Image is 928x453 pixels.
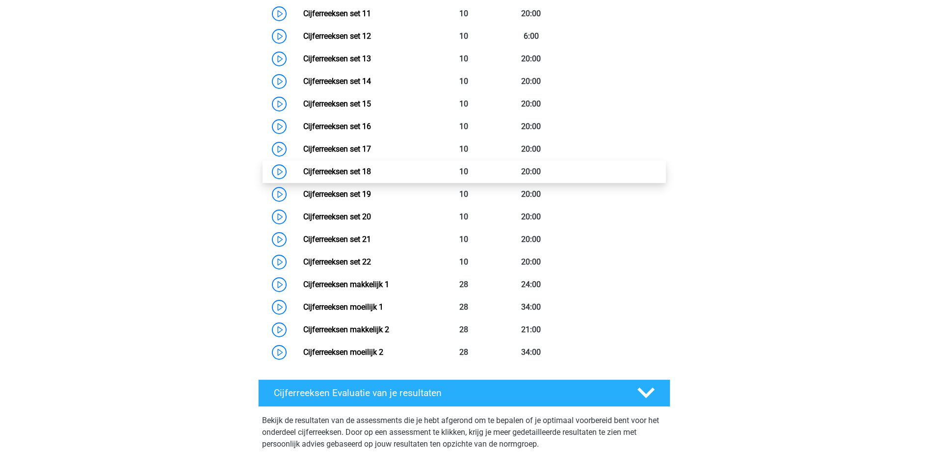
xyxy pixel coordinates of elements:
p: Bekijk de resultaten van de assessments die je hebt afgerond om te bepalen of je optimaal voorber... [262,415,666,450]
a: Cijferreeksen makkelijk 1 [303,280,389,289]
a: Cijferreeksen set 13 [303,54,371,63]
a: Cijferreeksen set 12 [303,31,371,41]
a: Cijferreeksen set 11 [303,9,371,18]
a: Cijferreeksen moeilijk 2 [303,347,383,357]
a: Cijferreeksen set 16 [303,122,371,131]
a: Cijferreeksen set 14 [303,77,371,86]
a: Cijferreeksen set 17 [303,144,371,154]
a: Cijferreeksen makkelijk 2 [303,325,389,334]
a: Cijferreeksen set 19 [303,189,371,199]
h4: Cijferreeksen Evaluatie van je resultaten [274,387,622,399]
a: Cijferreeksen set 20 [303,212,371,221]
a: Cijferreeksen set 22 [303,257,371,266]
a: Cijferreeksen moeilijk 1 [303,302,383,312]
a: Cijferreeksen set 18 [303,167,371,176]
a: Cijferreeksen set 15 [303,99,371,108]
a: Cijferreeksen Evaluatie van je resultaten [254,379,674,407]
a: Cijferreeksen set 21 [303,235,371,244]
